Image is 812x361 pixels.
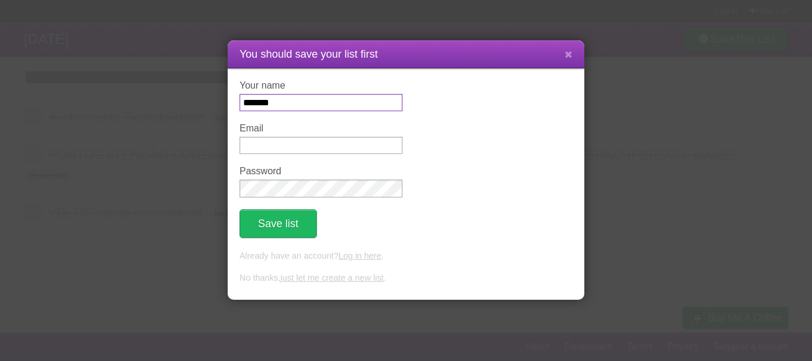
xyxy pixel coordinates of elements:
label: Your name [240,80,402,91]
label: Email [240,123,402,134]
label: Password [240,166,402,177]
p: Already have an account? . [240,250,572,263]
a: Log in here [338,251,381,260]
button: Save list [240,209,317,238]
a: just let me create a new list [281,273,384,282]
p: No thanks, . [240,272,572,285]
h1: You should save your list first [240,46,572,62]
